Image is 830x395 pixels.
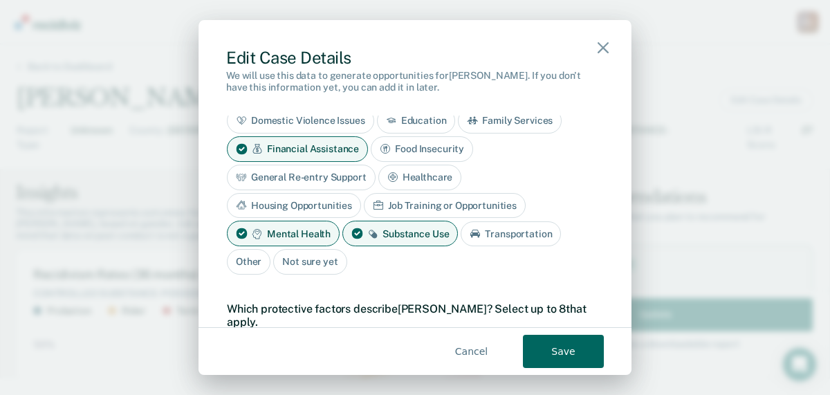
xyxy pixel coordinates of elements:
div: Family Services [458,108,562,134]
div: General Re-entry Support [227,165,376,190]
button: Save [523,335,604,368]
div: Mental Health [227,221,340,247]
div: Other [227,250,270,275]
div: Financial Assistance [227,136,368,162]
div: We will use this data to generate opportunities for [PERSON_NAME] . If you don't have this inform... [226,70,604,93]
label: Which protective factors describe [PERSON_NAME] ? Select up to 8 that apply. [227,302,596,329]
div: Food Insecurity [371,136,473,162]
div: Substance Use [342,221,458,247]
div: Education [377,108,456,134]
div: Healthcare [378,165,462,190]
div: Edit Case Details [226,48,604,68]
div: Transportation [461,221,561,247]
button: Cancel [431,335,512,368]
div: Housing Opportunities [227,193,361,219]
div: Domestic Violence Issues [227,108,374,134]
div: Not sure yet [273,250,347,275]
div: Job Training or Opportunities [364,193,526,219]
